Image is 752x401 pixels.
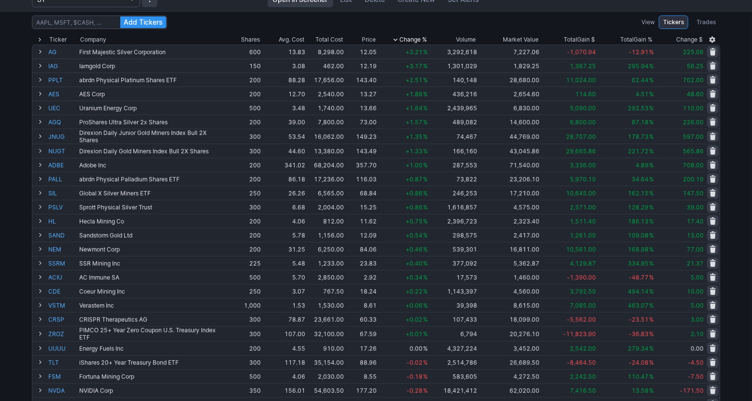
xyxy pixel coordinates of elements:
td: 60.33 [345,312,377,326]
a: SAND [48,228,77,242]
td: 341.02 [262,158,306,172]
td: 39,398 [429,298,478,312]
span: Trades [696,17,716,27]
span: % [649,119,654,126]
td: 4.06 [262,214,306,228]
a: SSRM [48,256,77,270]
td: 84.06 [345,242,377,256]
td: 8,298.00 [306,45,345,59]
td: 107,433 [429,312,478,326]
td: 6,250.00 [306,242,345,256]
span: 11,024.00 [566,76,596,84]
a: NUGT [48,144,77,158]
span: +0.34 [406,274,423,281]
td: 200 [227,214,262,228]
span: % [649,218,654,225]
td: 600 [227,45,262,59]
span: 162.15 [628,190,649,197]
span: 62.44 [632,76,649,84]
td: 2,540.00 [306,87,345,101]
div: First Majestic Silver Corporation [79,48,226,56]
td: 200 [227,87,262,101]
span: % [649,190,654,197]
td: 17,236.00 [306,172,345,186]
td: 14,600.00 [478,115,540,129]
td: 17,210.00 [478,186,540,200]
span: 128.29 [628,204,649,211]
span: 5,970.10 [570,176,596,183]
span: 87.18 [632,119,649,126]
td: 300 [227,312,262,326]
td: 1,530.00 [306,298,345,312]
td: 2,654.60 [478,87,540,101]
div: Adobe Inc [79,162,226,169]
td: 5.78 [262,228,306,242]
span: -12.91 [629,48,649,56]
span: 114.60 [575,90,596,98]
td: 12.19 [345,59,377,73]
span: -1,390.00 [567,274,596,281]
span: 39.00 [687,204,704,211]
td: 86.18 [262,172,306,186]
span: % [649,48,654,56]
span: % [423,90,428,98]
span: % [649,232,654,239]
td: 73.00 [345,115,377,129]
span: % [423,204,428,211]
span: 21.37 [687,260,704,267]
td: 5,362.87 [478,256,540,270]
a: AES [48,87,77,101]
span: % [423,148,428,155]
span: 110.00 [683,104,704,112]
span: 34.64 [632,176,649,183]
td: 28,680.00 [478,73,540,87]
a: PALL [48,172,77,186]
span: 17.40 [687,218,704,225]
td: 12.70 [262,87,306,101]
td: 200 [227,158,262,172]
span: +0.40 [406,260,423,267]
td: 2,323.40 [478,214,540,228]
span: +1.86 [406,90,423,98]
div: Sprott Physical Silver Trust [79,204,226,211]
td: 31.25 [262,242,306,256]
a: NEM [48,242,77,256]
span: % [423,62,428,70]
div: Volume [456,35,476,45]
td: 1,829.25 [478,59,540,73]
span: % [649,62,654,70]
td: 500 [227,101,262,115]
span: +3.21 [406,48,423,56]
div: Global X Silver Miners ETF [79,190,226,197]
span: % [649,148,654,155]
span: % [423,119,428,126]
a: VSTM [48,298,77,312]
span: % [423,260,428,267]
td: 300 [227,144,262,158]
td: 44.60 [262,144,306,158]
span: 4.51 [636,90,649,98]
a: AGQ [48,115,77,129]
span: % [649,302,654,309]
span: 48.60 [687,90,704,98]
div: SSR Mining Inc [79,260,226,267]
td: 43,045.86 [478,144,540,158]
td: 13.83 [262,45,306,59]
span: % [649,104,654,112]
span: % [423,133,428,140]
td: 8,615.00 [478,298,540,312]
div: Expand All [32,35,47,45]
span: Total [621,35,634,45]
span: 226.00 [683,119,704,126]
td: 3.07 [262,284,306,298]
a: IAG [48,59,77,73]
td: 4,575.00 [478,200,540,214]
a: TLT [48,356,77,369]
td: 436,216 [429,87,478,101]
span: 5,090.00 [570,104,596,112]
span: % [649,288,654,295]
span: +1.33 [406,148,423,155]
td: 23,661.00 [306,312,345,326]
span: 1,511.40 [570,218,596,225]
span: % [423,190,428,197]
